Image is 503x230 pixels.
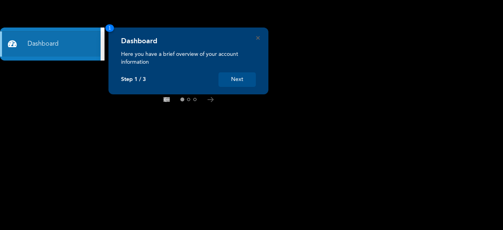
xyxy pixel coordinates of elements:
[105,24,114,32] span: 1
[121,76,146,83] p: Step 1 / 3
[256,36,260,40] button: Close
[121,37,157,46] h4: Dashboard
[121,50,256,66] p: Here you have a brief overview of your account information
[218,72,256,87] button: Next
